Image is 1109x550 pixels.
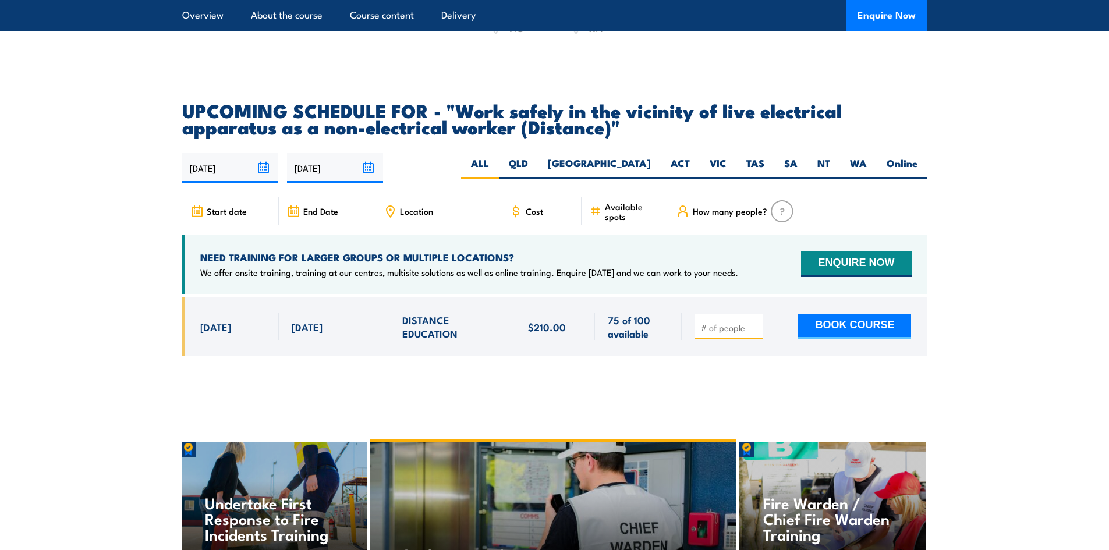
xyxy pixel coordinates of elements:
[801,251,911,277] button: ENQUIRE NOW
[700,157,736,179] label: VIC
[200,320,231,333] span: [DATE]
[877,157,927,179] label: Online
[526,206,543,216] span: Cost
[400,206,433,216] span: Location
[807,157,840,179] label: NT
[538,157,661,179] label: [GEOGRAPHIC_DATA]
[661,157,700,179] label: ACT
[182,102,927,134] h2: UPCOMING SCHEDULE FOR - "Work safely in the vicinity of live electrical apparatus as a non-electr...
[701,322,759,333] input: # of people
[605,201,660,221] span: Available spots
[840,157,877,179] label: WA
[207,206,247,216] span: Start date
[182,153,278,183] input: From date
[205,495,343,542] h4: Undertake First Response to Fire Incidents Training
[774,157,807,179] label: SA
[461,157,499,179] label: ALL
[528,320,566,333] span: $210.00
[292,320,323,333] span: [DATE]
[200,267,738,278] p: We offer onsite training, training at our centres, multisite solutions as well as online training...
[499,157,538,179] label: QLD
[608,313,669,340] span: 75 of 100 available
[200,251,738,264] h4: NEED TRAINING FOR LARGER GROUPS OR MULTIPLE LOCATIONS?
[736,157,774,179] label: TAS
[287,153,383,183] input: To date
[763,495,901,542] h4: Fire Warden / Chief Fire Warden Training
[402,313,502,340] span: DISTANCE EDUCATION
[798,314,911,339] button: BOOK COURSE
[693,206,767,216] span: How many people?
[303,206,338,216] span: End Date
